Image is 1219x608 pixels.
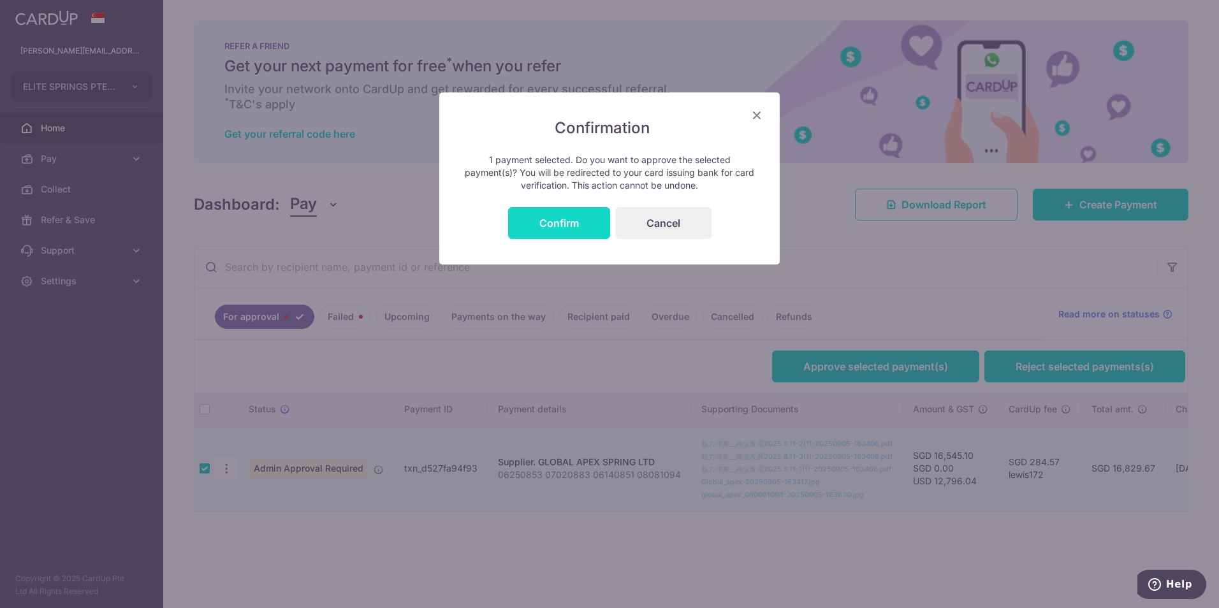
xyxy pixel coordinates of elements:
iframe: Opens a widget where you can find more information [1137,570,1206,602]
p: 1 payment selected. Do you want to approve the selected payment(s)? You will be redirected to you... [465,154,754,192]
h5: Confirmation [465,118,754,138]
button: Cancel [615,207,712,239]
button: Confirm [508,207,610,239]
button: Close [749,108,764,123]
